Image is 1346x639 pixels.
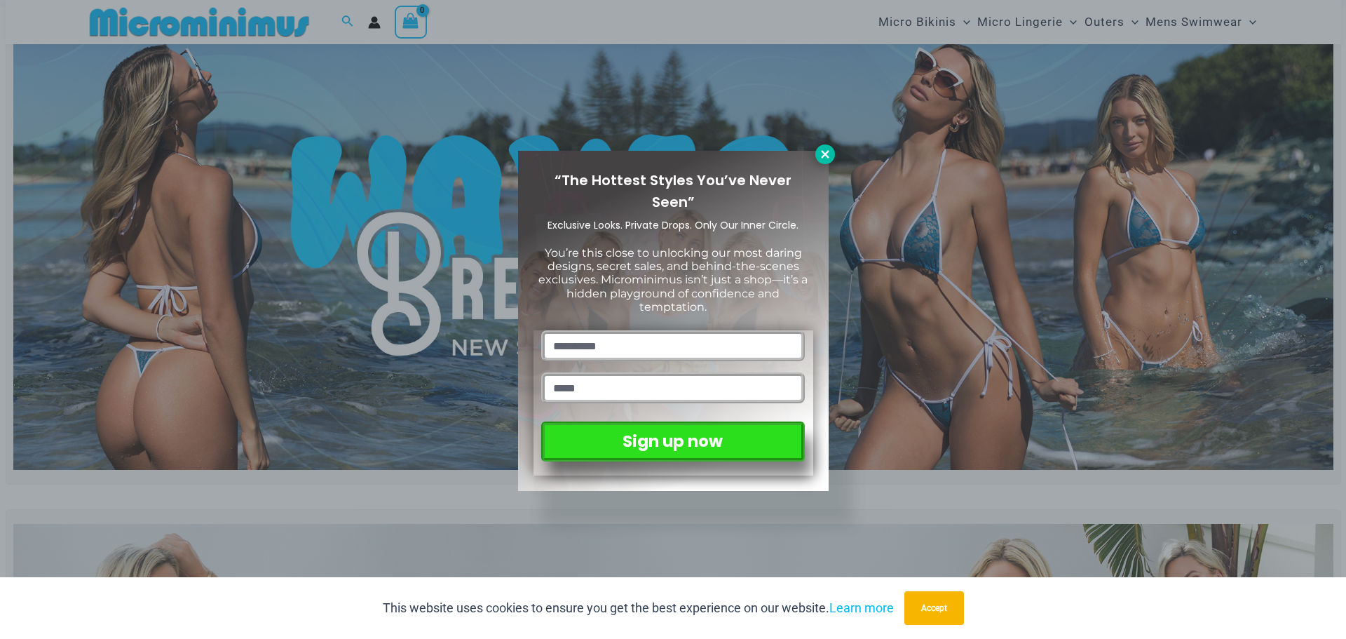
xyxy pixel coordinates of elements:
p: This website uses cookies to ensure you get the best experience on our website. [383,598,894,619]
button: Accept [904,591,964,625]
button: Close [815,144,835,164]
a: Learn more [829,600,894,615]
button: Sign up now [541,422,804,462]
span: Exclusive Looks. Private Drops. Only Our Inner Circle. [548,218,798,232]
span: “The Hottest Styles You’ve Never Seen” [555,170,791,212]
span: You’re this close to unlocking our most daring designs, secret sales, and behind-the-scenes exclu... [538,246,808,314]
